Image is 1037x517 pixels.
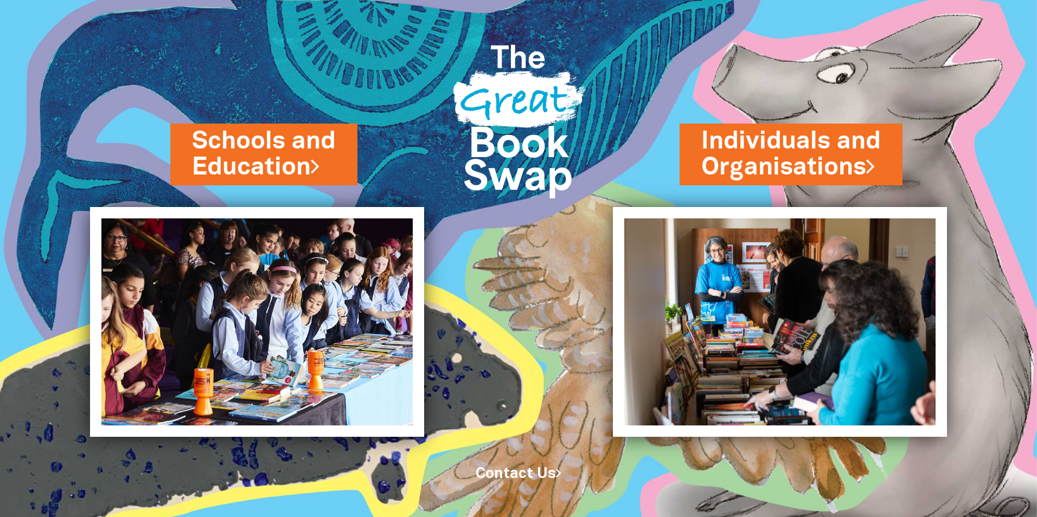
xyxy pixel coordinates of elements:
img: Individuals and Organisations [613,207,946,437]
img: Great Bookswap logo [440,13,597,221]
a: Schools andEducation [192,124,336,184]
a: Contact Us [476,467,561,481]
img: Schools and Education [90,207,424,437]
a: Individuals andOrganisations [701,124,881,184]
